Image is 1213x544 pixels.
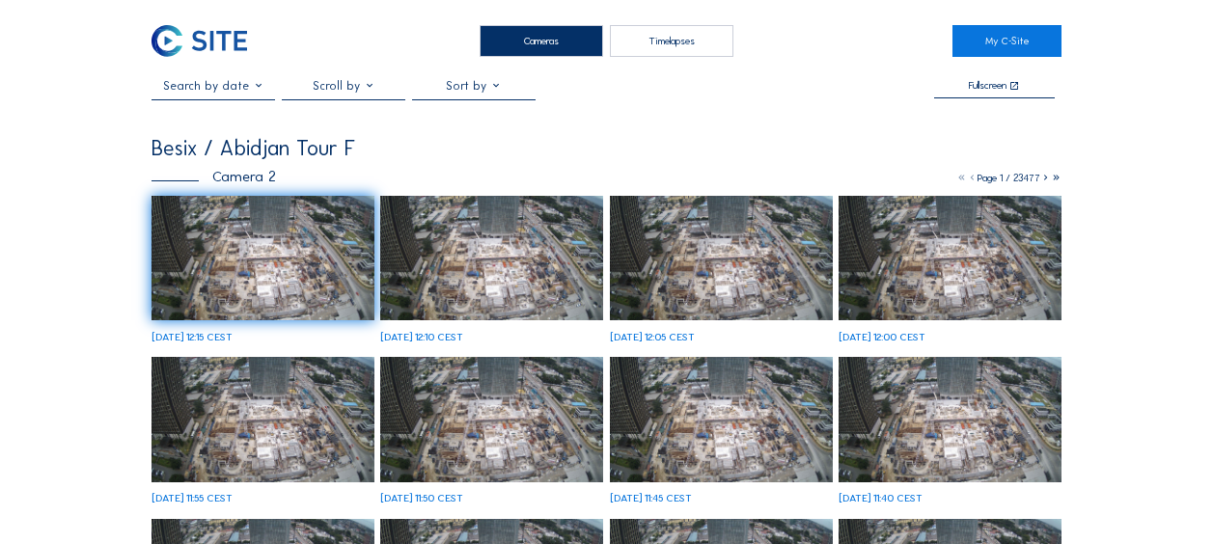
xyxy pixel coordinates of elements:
[380,357,603,482] img: image_53455728
[610,25,733,57] div: Timelapses
[610,332,695,342] div: [DATE] 12:05 CEST
[152,25,261,57] a: C-SITE Logo
[839,357,1061,482] img: image_53455671
[152,79,275,93] input: Search by date 󰅀
[969,80,1006,92] div: Fullscreen
[152,196,374,321] img: image_53456026
[839,196,1061,321] img: image_53455920
[152,138,355,159] div: Besix / Abidjan Tour F
[152,493,233,503] div: [DATE] 11:55 CEST
[152,332,233,342] div: [DATE] 12:15 CEST
[839,493,923,503] div: [DATE] 11:40 CEST
[610,493,692,503] div: [DATE] 11:45 CEST
[610,357,833,482] img: image_53455696
[152,25,247,57] img: C-SITE Logo
[152,357,374,482] img: image_53455792
[839,332,925,342] div: [DATE] 12:00 CEST
[380,493,463,503] div: [DATE] 11:50 CEST
[380,196,603,321] img: image_53455998
[480,25,603,57] div: Cameras
[152,169,276,183] div: Camera 2
[978,172,1040,184] span: Page 1 / 23477
[952,25,1061,57] a: My C-Site
[380,332,463,342] div: [DATE] 12:10 CEST
[610,196,833,321] img: image_53455963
